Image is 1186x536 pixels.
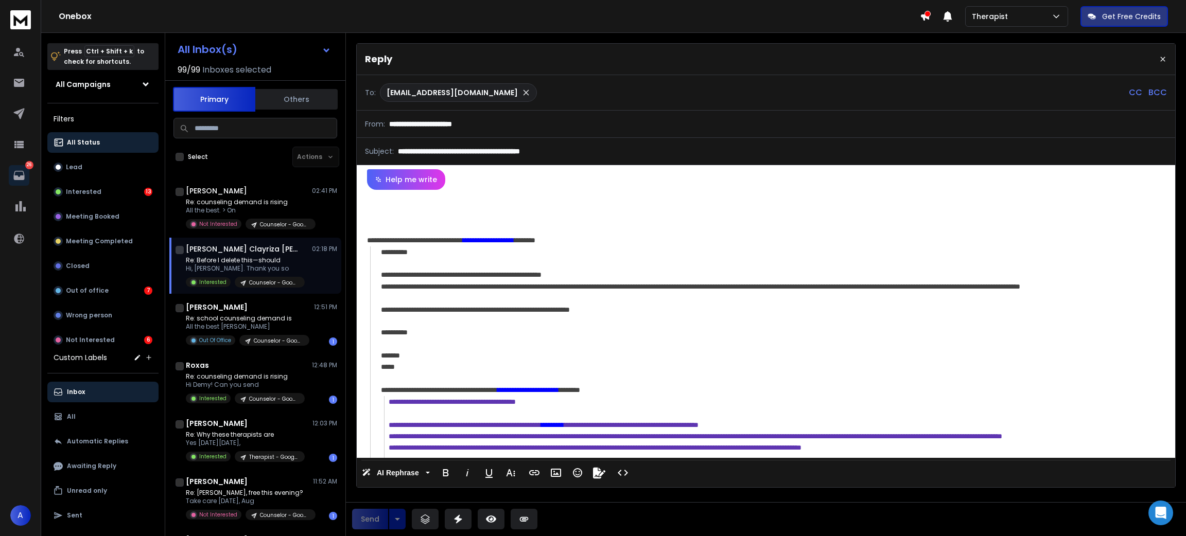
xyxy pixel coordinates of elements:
[47,505,159,526] button: Sent
[312,361,337,369] p: 12:48 PM
[47,280,159,301] button: Out of office7
[25,161,33,169] p: 26
[47,330,159,350] button: Not Interested6
[202,64,271,76] h3: Inboxes selected
[1080,6,1168,27] button: Get Free Credits
[144,336,152,344] div: 6
[254,337,303,345] p: Counselor - Google - Large
[329,512,337,520] div: 1
[365,52,392,66] p: Reply
[367,169,445,190] button: Help me write
[47,112,159,126] h3: Filters
[186,314,309,323] p: Re: school counseling demand is
[66,212,119,221] p: Meeting Booked
[186,381,305,389] p: Hi Demy! Can you send
[365,146,394,156] p: Subject:
[1148,86,1167,99] p: BCC
[56,79,111,90] h1: All Campaigns
[188,153,208,161] label: Select
[186,256,305,264] p: Re: Before I delete this—should
[186,418,248,428] h1: [PERSON_NAME]
[360,462,432,483] button: AI Rephrase
[47,382,159,402] button: Inbox
[199,220,237,228] p: Not Interested
[312,419,337,427] p: 12:03 PM
[199,395,226,402] p: Interested
[329,454,337,462] div: 1
[312,187,337,195] p: 02:41 PM
[186,302,248,312] h1: [PERSON_NAME]
[546,462,566,483] button: Insert Image (Ctrl+P)
[47,132,159,153] button: All Status
[10,505,31,526] button: A
[67,462,116,470] p: Awaiting Reply
[613,462,633,483] button: Code View
[178,64,200,76] span: 99 / 99
[387,87,518,98] p: [EMAIL_ADDRESS][DOMAIN_NAME]
[436,462,456,483] button: Bold (Ctrl+B)
[10,10,31,29] img: logo
[47,74,159,95] button: All Campaigns
[186,186,247,196] h1: [PERSON_NAME]
[479,462,499,483] button: Underline (Ctrl+U)
[329,337,337,346] div: 1
[67,487,107,495] p: Unread only
[67,388,85,396] p: Inbox
[186,360,209,370] h1: Roxas
[249,279,299,287] p: Counselor - Google - Large
[47,480,159,501] button: Unread only
[186,497,309,505] p: Take care [DATE], Aug
[260,221,309,228] p: Counselor - Google - Large
[47,206,159,227] button: Meeting Booked
[67,437,128,445] p: Automatic Replies
[59,10,920,23] h1: Onebox
[501,462,520,483] button: More Text
[249,453,299,461] p: Therapist - Google - Small
[47,305,159,326] button: Wrong person
[47,157,159,177] button: Lead
[1129,86,1142,99] p: CC
[260,511,309,519] p: Counselor - Google - Small
[186,476,248,487] h1: [PERSON_NAME]
[375,469,421,477] span: AI Rephrase
[365,87,376,98] p: To:
[458,462,477,483] button: Italic (Ctrl+I)
[47,231,159,252] button: Meeting Completed
[312,245,337,253] p: 02:18 PM
[186,244,299,254] h1: [PERSON_NAME] Clayriza [PERSON_NAME]
[47,256,159,276] button: Closed
[173,87,255,112] button: Primary
[199,278,226,286] p: Interested
[186,431,305,439] p: Re: Why these therapists are
[972,11,1012,22] p: Therapist
[144,287,152,295] div: 7
[568,462,587,483] button: Emoticons
[66,262,90,270] p: Closed
[199,453,226,460] p: Interested
[47,182,159,202] button: Interested13
[84,45,134,57] span: Ctrl + Shift + k
[186,198,309,206] p: Re: counseling demand is rising
[67,511,82,520] p: Sent
[47,456,159,476] button: Awaiting Reply
[178,44,237,55] h1: All Inbox(s)
[67,138,100,147] p: All Status
[186,489,309,497] p: Re: [PERSON_NAME], free this evening?
[169,39,339,60] button: All Inbox(s)
[47,406,159,427] button: All
[186,439,305,447] p: Yes [DATE][DATE],
[249,395,299,403] p: Counselor - Google - Large
[186,206,309,215] p: All the best. > On
[66,188,101,196] p: Interested
[66,163,82,171] p: Lead
[1102,11,1161,22] p: Get Free Credits
[199,511,237,519] p: Not Interested
[186,264,305,273] p: Hi, [PERSON_NAME]. Thank you so
[47,431,159,452] button: Automatic Replies
[66,287,109,295] p: Out of office
[255,88,338,111] button: Others
[1148,501,1173,525] div: Open Intercom Messenger
[589,462,609,483] button: Signature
